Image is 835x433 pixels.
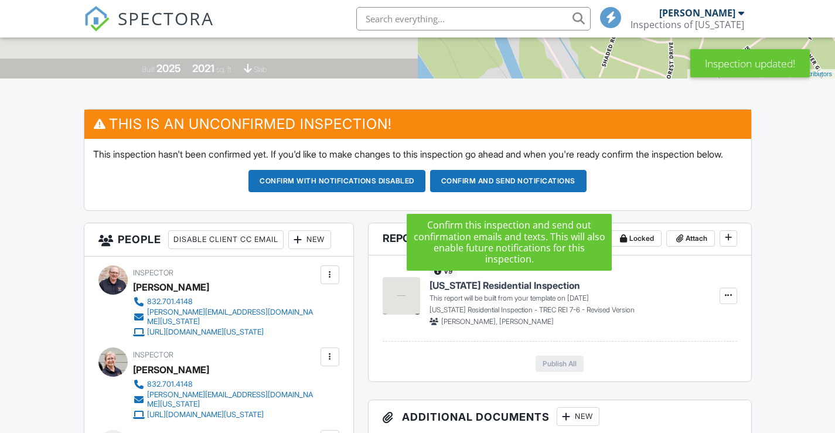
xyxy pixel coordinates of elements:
[248,170,425,192] button: Confirm with notifications disabled
[192,62,214,74] div: 2021
[84,110,751,138] h3: This is an Unconfirmed Inspection!
[147,410,264,420] div: [URL][DOMAIN_NAME][US_STATE]
[147,297,193,306] div: 832.701.4148
[690,49,810,77] div: Inspection updated!
[133,361,209,379] div: [PERSON_NAME]
[133,390,318,409] a: [PERSON_NAME][EMAIL_ADDRESS][DOMAIN_NAME][US_STATE]
[659,7,735,19] div: [PERSON_NAME]
[254,65,267,74] span: slab
[687,69,835,79] div: |
[142,65,155,74] span: Built
[156,62,181,74] div: 2025
[133,350,173,359] span: Inspector
[147,308,318,326] div: [PERSON_NAME][EMAIL_ADDRESS][DOMAIN_NAME][US_STATE]
[84,6,110,32] img: The Best Home Inspection Software - Spectora
[288,230,331,249] div: New
[147,390,318,409] div: [PERSON_NAME][EMAIL_ADDRESS][DOMAIN_NAME][US_STATE]
[133,308,318,326] a: [PERSON_NAME][EMAIL_ADDRESS][DOMAIN_NAME][US_STATE]
[93,148,742,161] p: This inspection hasn't been confirmed yet. If you'd like to make changes to this inspection go ah...
[557,407,599,426] div: New
[133,379,318,390] a: 832.701.4148
[133,326,318,338] a: [URL][DOMAIN_NAME][US_STATE]
[84,16,214,40] a: SPECTORA
[133,296,318,308] a: 832.701.4148
[133,409,318,421] a: [URL][DOMAIN_NAME][US_STATE]
[356,7,591,30] input: Search everything...
[84,223,353,257] h3: People
[430,170,587,192] button: Confirm and send notifications
[168,230,284,249] div: Disable Client CC Email
[630,19,744,30] div: Inspections of Texas
[216,65,233,74] span: sq. ft.
[133,268,173,277] span: Inspector
[133,278,209,296] div: [PERSON_NAME]
[147,380,193,389] div: 832.701.4148
[147,328,264,337] div: [URL][DOMAIN_NAME][US_STATE]
[118,6,214,30] span: SPECTORA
